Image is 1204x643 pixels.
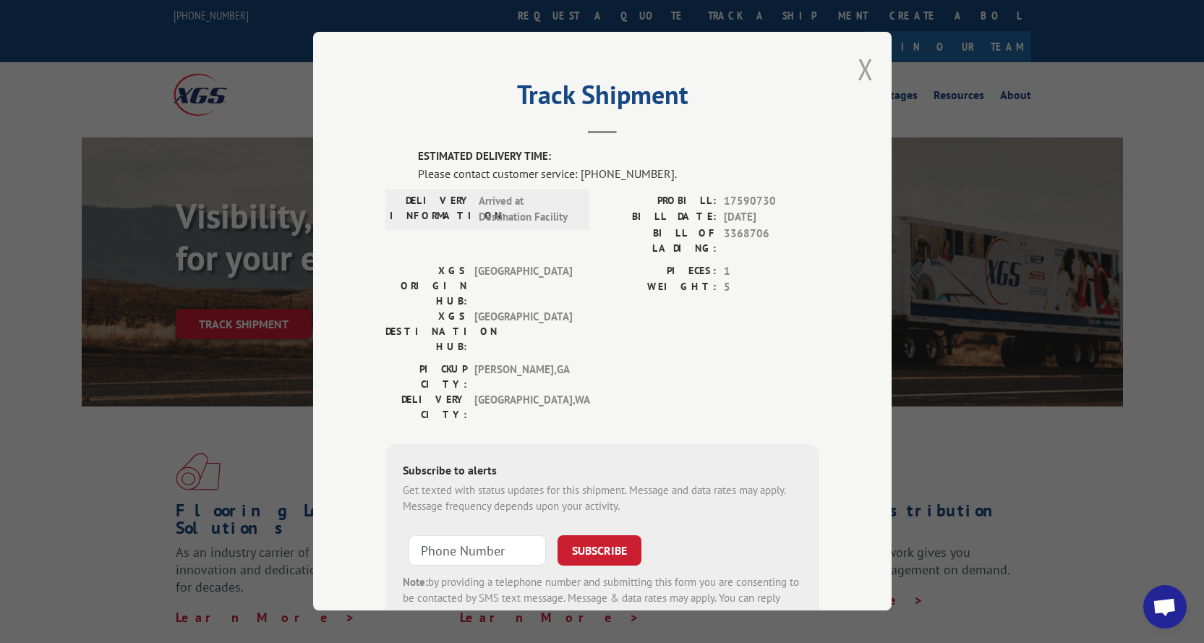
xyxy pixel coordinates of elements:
[385,85,819,112] h2: Track Shipment
[479,193,576,226] span: Arrived at Destination Facility
[858,50,874,88] button: Close modal
[403,461,802,482] div: Subscribe to alerts
[409,535,546,566] input: Phone Number
[403,574,802,623] div: by providing a telephone number and submitting this form you are consenting to be contacted by SM...
[602,210,717,226] label: BILL DATE:
[403,575,428,589] strong: Note:
[602,280,717,297] label: WEIGHT:
[474,392,572,422] span: [GEOGRAPHIC_DATA] , WA
[418,149,819,166] label: ESTIMATED DELIVERY TIME:
[385,392,467,422] label: DELIVERY CITY:
[724,210,819,226] span: [DATE]
[602,193,717,210] label: PROBILL:
[602,226,717,256] label: BILL OF LADING:
[418,165,819,182] div: Please contact customer service: [PHONE_NUMBER].
[474,263,572,309] span: [GEOGRAPHIC_DATA]
[385,309,467,354] label: XGS DESTINATION HUB:
[1143,585,1187,629] div: Open chat
[474,309,572,354] span: [GEOGRAPHIC_DATA]
[724,263,819,280] span: 1
[474,362,572,392] span: [PERSON_NAME] , GA
[602,263,717,280] label: PIECES:
[724,193,819,210] span: 17590730
[558,535,641,566] button: SUBSCRIBE
[385,263,467,309] label: XGS ORIGIN HUB:
[724,280,819,297] span: 5
[403,482,802,515] div: Get texted with status updates for this shipment. Message and data rates may apply. Message frequ...
[724,226,819,256] span: 3368706
[385,362,467,392] label: PICKUP CITY:
[390,193,471,226] label: DELIVERY INFORMATION:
